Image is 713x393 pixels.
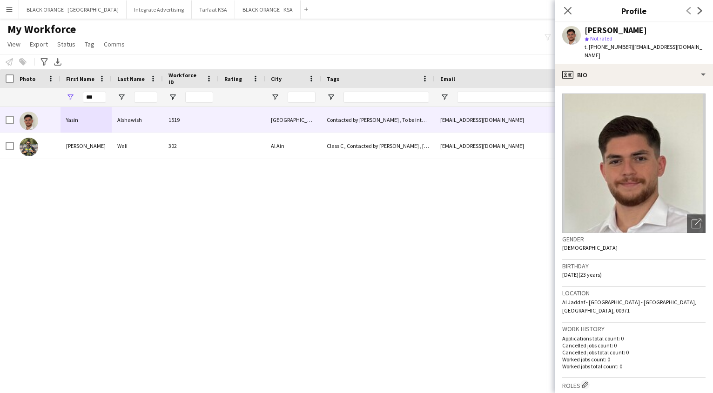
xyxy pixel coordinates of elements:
p: Cancelled jobs total count: 0 [562,349,706,356]
span: Email [440,75,455,82]
span: Export [30,40,48,48]
button: Integrate Advertising [127,0,192,19]
span: t. [PHONE_NUMBER] [585,43,633,50]
span: Al Jaddaf - [GEOGRAPHIC_DATA] - [GEOGRAPHIC_DATA], [GEOGRAPHIC_DATA], 00971 [562,299,696,314]
span: Workforce ID [168,72,202,86]
input: City Filter Input [288,92,316,103]
p: Worked jobs total count: 0 [562,363,706,370]
span: [DATE] (23 years) [562,271,602,278]
span: Comms [104,40,125,48]
p: Worked jobs count: 0 [562,356,706,363]
img: Yasin Alshawish [20,112,38,130]
input: First Name Filter Input [83,92,106,103]
div: Open photos pop-in [687,214,706,233]
div: 1519 [163,107,219,133]
div: Class C , Contacted by [PERSON_NAME] , [DEMOGRAPHIC_DATA] Speaker [321,133,435,159]
button: Open Filter Menu [327,93,335,101]
span: Photo [20,75,35,82]
button: BLACK ORANGE - KSA [235,0,301,19]
div: [EMAIL_ADDRESS][DOMAIN_NAME] [435,107,621,133]
img: Ahmad yaseen Wali [20,138,38,156]
div: Wali [112,133,163,159]
span: Status [57,40,75,48]
span: City [271,75,282,82]
button: Open Filter Menu [117,93,126,101]
button: Open Filter Menu [440,93,449,101]
span: Tags [327,75,339,82]
input: Workforce ID Filter Input [185,92,213,103]
input: Email Filter Input [457,92,615,103]
span: First Name [66,75,94,82]
div: 302 [163,133,219,159]
a: Comms [100,38,128,50]
button: Open Filter Menu [168,93,177,101]
div: [PERSON_NAME] [61,133,112,159]
div: [GEOGRAPHIC_DATA] [265,107,321,133]
h3: Location [562,289,706,297]
h3: Gender [562,235,706,243]
app-action-btn: Export XLSX [52,56,63,67]
a: View [4,38,24,50]
div: Al Ain [265,133,321,159]
span: My Workforce [7,22,76,36]
div: Alshawish [112,107,163,133]
button: Open Filter Menu [66,93,74,101]
div: Bio [555,64,713,86]
span: | [EMAIL_ADDRESS][DOMAIN_NAME] [585,43,702,59]
span: [DEMOGRAPHIC_DATA] [562,244,618,251]
h3: Profile [555,5,713,17]
p: Applications total count: 0 [562,335,706,342]
span: Tag [85,40,94,48]
div: Yasin [61,107,112,133]
span: Rating [224,75,242,82]
div: Contacted by [PERSON_NAME] , To be interviewed [321,107,435,133]
p: Cancelled jobs count: 0 [562,342,706,349]
app-action-btn: Advanced filters [39,56,50,67]
a: Status [54,38,79,50]
h3: Work history [562,325,706,333]
a: Tag [81,38,98,50]
img: Crew avatar or photo [562,93,706,233]
input: Last Name Filter Input [134,92,157,103]
span: Last Name [117,75,145,82]
div: [PERSON_NAME] [585,26,647,34]
button: Tarfaat KSA [192,0,235,19]
div: [EMAIL_ADDRESS][DOMAIN_NAME] [435,133,621,159]
button: BLACK ORANGE - [GEOGRAPHIC_DATA] [19,0,127,19]
span: View [7,40,20,48]
span: Not rated [590,35,612,42]
input: Tags Filter Input [343,92,429,103]
h3: Roles [562,380,706,390]
h3: Birthday [562,262,706,270]
a: Export [26,38,52,50]
button: Open Filter Menu [271,93,279,101]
